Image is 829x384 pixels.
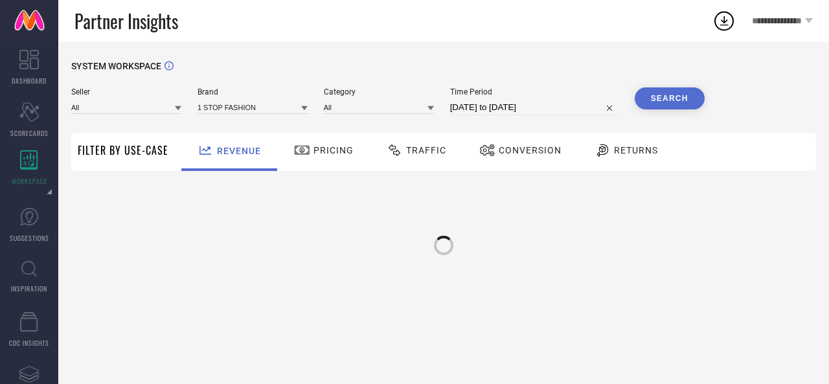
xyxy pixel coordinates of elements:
span: Revenue [217,146,261,156]
button: Search [635,87,705,109]
span: SCORECARDS [10,128,49,138]
span: Traffic [406,145,446,155]
input: Select time period [450,100,619,115]
div: Open download list [712,9,736,32]
span: Brand [198,87,308,96]
span: CDC INSIGHTS [9,338,49,348]
span: INSPIRATION [11,284,47,293]
span: Partner Insights [74,8,178,34]
span: WORKSPACE [12,176,47,186]
span: Time Period [450,87,619,96]
span: Returns [614,145,658,155]
span: DASHBOARD [12,76,47,85]
span: SYSTEM WORKSPACE [71,61,161,71]
span: Conversion [499,145,562,155]
span: Pricing [313,145,354,155]
span: SUGGESTIONS [10,233,49,243]
span: Seller [71,87,181,96]
span: Category [324,87,434,96]
span: Filter By Use-Case [78,142,168,158]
